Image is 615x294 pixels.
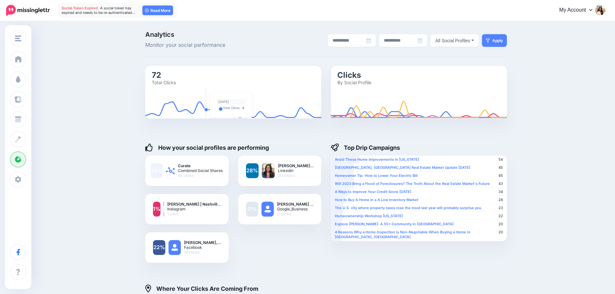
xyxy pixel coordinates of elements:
[498,173,503,178] span: 45
[167,202,221,207] b: [PERSON_NAME] | Nashvill…
[498,198,503,202] span: 28
[169,240,181,255] img: user_default_image.png
[335,198,418,202] b: How to Buy A Home In a A Low Inventory Market
[62,6,135,15] span: A social token has expired and needs to be re-authenticated…
[498,157,503,162] span: 54
[151,163,163,178] a: 49%
[427,34,479,47] button: All Social Profiles
[167,211,221,216] span: 1 click
[335,230,470,239] b: 4 Reasons Why a Home Inspection is Non-Negotiable When Buying a Home in [GEOGRAPHIC_DATA], [GEOGR...
[277,202,313,207] b: [PERSON_NAME] …
[335,157,419,162] b: Avoid These Home Improvements in [US_STATE]
[277,211,313,216] span: 0 clicks
[482,34,507,47] button: Apply
[184,245,221,250] span: Facebook
[145,41,259,49] span: Monitor your social performance
[142,5,173,15] a: Read More
[550,3,605,18] a: My Account
[498,189,503,194] span: 34
[335,222,454,226] b: Explore [PERSON_NAME]: A 55+ Community in [GEOGRAPHIC_DATA]
[278,173,313,178] span: 20 clicks
[277,207,313,211] span: Google_Business
[178,168,223,173] span: Combined Social Shares
[337,79,371,85] text: By Social Profile
[335,173,418,178] b: Homeowner Tip: How to Lower Your Electric Bill
[498,165,503,170] span: 45
[62,6,99,10] span: Social Token Expired.
[498,222,503,227] span: 20
[261,202,274,217] img: user_default_image.png
[262,163,275,178] img: 1736603915721-54347.png
[278,163,313,168] b: [PERSON_NAME]…
[432,37,470,45] div: All Social Profiles
[153,240,165,255] a: 22%
[498,230,503,235] span: 20
[278,168,313,173] span: Linkedin
[152,70,161,79] text: 72
[178,163,223,168] b: Curate
[335,214,403,218] b: Homeownership Workshop [US_STATE]
[246,202,258,217] a: 0%
[184,250,221,255] span: 16 clicks
[153,202,160,217] a: 1%
[145,31,259,38] span: Analytics
[184,240,221,245] b: [PERSON_NAME],…
[178,173,223,178] span: 35 clicks
[167,207,221,211] span: Instagram
[15,35,21,41] img: menu.png
[246,163,259,178] a: 28%
[498,181,503,186] span: 43
[498,206,503,210] span: 23
[145,144,269,151] h4: How your social profiles are performing
[335,189,411,194] b: 4 Ways to Improve Your Credit Score [DATE]
[331,144,400,151] h4: Top Drip Campaigns
[6,5,50,16] img: Missinglettr
[152,79,176,85] text: Total Clicks
[335,181,490,186] b: Will 2023 Bring a Flood of Foreclosures? The Truth About the Real Estate Market's Future
[335,206,481,210] b: The U.S. city where property taxes rose the most last year will probably surprise you
[337,70,361,79] text: Clicks
[335,165,470,170] b: [GEOGRAPHIC_DATA], [GEOGRAPHIC_DATA] Real Estate Market Update [DATE]
[498,214,503,218] span: 22
[145,285,258,292] h4: Where Your Clicks Are Coming From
